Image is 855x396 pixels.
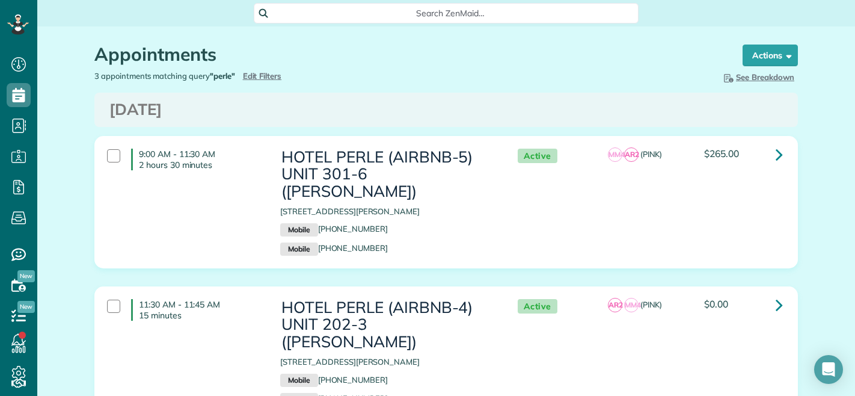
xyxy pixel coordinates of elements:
span: See Breakdown [722,72,794,82]
span: New [17,301,35,313]
p: 2 hours 30 minutes [139,159,262,170]
h1: Appointments [94,45,720,64]
span: New [17,270,35,282]
span: Active [518,299,557,314]
small: Mobile [280,243,317,256]
a: Mobile[PHONE_NUMBER] [280,375,388,385]
p: 15 minutes [139,310,262,321]
span: MM4 [608,147,622,162]
div: Open Intercom Messenger [814,355,843,384]
small: Mobile [280,223,317,237]
span: Active [518,149,557,164]
small: Mobile [280,374,317,387]
button: See Breakdown [718,70,798,84]
h3: [DATE] [109,101,783,119]
h3: HOTEL PERLE (AIRBNB-4) UNIT 202-3 ([PERSON_NAME]) [280,299,493,351]
span: (PINK) [640,149,663,159]
span: AR2 [608,298,622,312]
span: $0.00 [704,298,728,310]
span: $265.00 [704,147,739,159]
span: AR2 [624,147,639,162]
h4: 9:00 AM - 11:30 AM [131,149,262,170]
h4: 11:30 AM - 11:45 AM [131,299,262,321]
h3: HOTEL PERLE (AIRBNB-5) UNIT 301-6 ([PERSON_NAME]) [280,149,493,200]
button: Actions [743,45,798,66]
div: 3 appointments matching query [85,70,446,82]
a: Mobile[PHONE_NUMBER] [280,224,388,234]
p: [STREET_ADDRESS][PERSON_NAME] [280,356,493,368]
strong: "perle" [210,71,235,81]
span: (PINK) [640,300,663,309]
a: Mobile[PHONE_NUMBER] [280,243,388,253]
p: [STREET_ADDRESS][PERSON_NAME] [280,206,493,217]
a: Edit Filters [243,71,282,81]
span: MM4 [624,298,639,312]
